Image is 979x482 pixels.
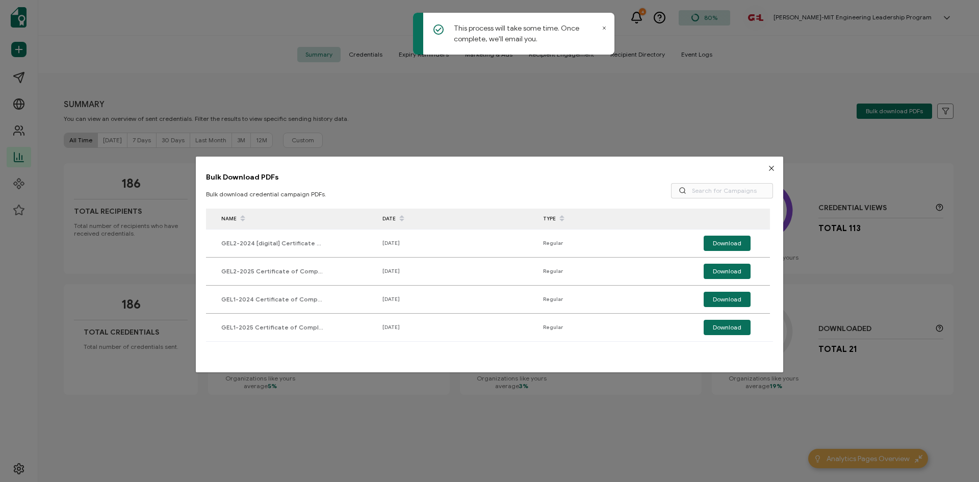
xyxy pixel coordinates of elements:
[760,157,783,180] button: Close
[367,265,528,277] div: [DATE]
[704,264,751,279] button: Download
[367,293,528,305] div: [DATE]
[704,236,751,251] button: Download
[671,183,773,198] input: Search for Campaigns
[704,320,751,335] button: Download
[713,264,741,279] span: Download
[713,236,741,251] span: Download
[528,293,688,305] div: Regular
[221,293,323,305] span: GEL1-2024 Certificate of Completion
[367,210,528,227] div: DATE
[221,321,323,333] span: GEL1-2025 Certificate of Completion
[221,237,323,249] span: GEL2-2024 [digital] Certificate of Completion
[196,157,783,372] div: dialog
[454,23,599,44] p: This process will take some time. Once complete, we'll email you.
[528,210,688,227] div: TYPE
[528,321,688,333] div: Regular
[928,433,979,482] iframe: Chat Widget
[704,292,751,307] button: Download
[528,265,688,277] div: Regular
[367,237,528,249] div: [DATE]
[221,265,323,277] span: GEL2-2025 Certificate of Completion
[713,320,741,335] span: Download
[528,237,688,249] div: Regular
[206,210,367,227] div: NAME
[367,321,528,333] div: [DATE]
[206,190,326,198] p: Bulk download credential campaign PDFs.
[713,292,741,307] span: Download
[206,172,279,183] span: Bulk Download PDFs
